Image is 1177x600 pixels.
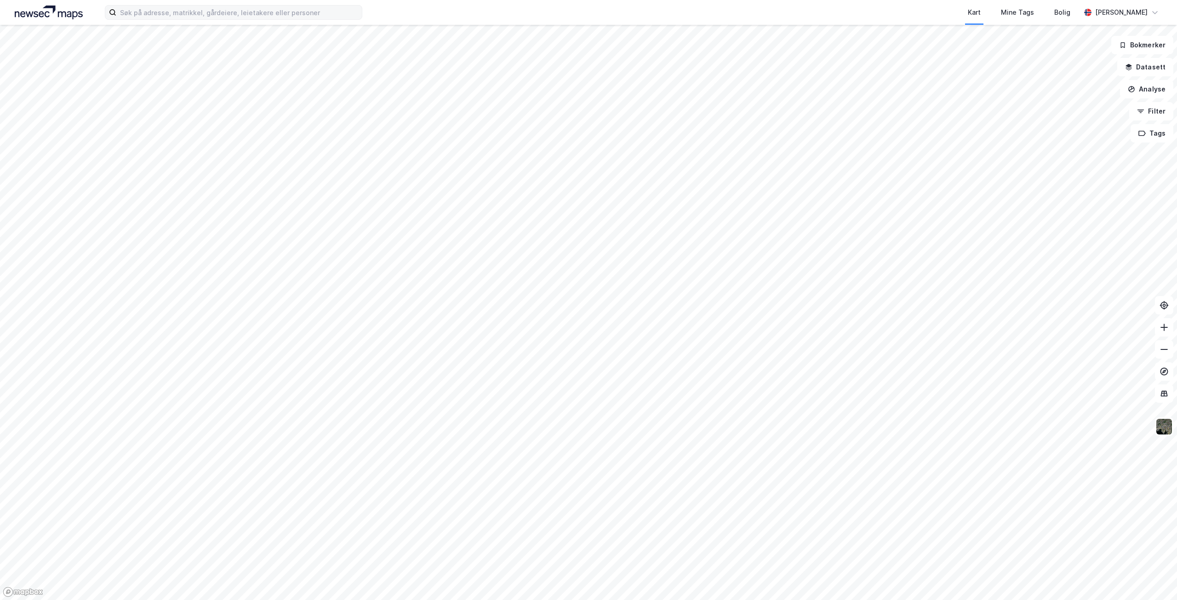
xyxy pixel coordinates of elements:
[1001,7,1034,18] div: Mine Tags
[968,7,981,18] div: Kart
[1095,7,1148,18] div: [PERSON_NAME]
[116,6,362,19] input: Søk på adresse, matrikkel, gårdeiere, leietakere eller personer
[1131,556,1177,600] div: Kontrollprogram for chat
[1054,7,1070,18] div: Bolig
[15,6,83,19] img: logo.a4113a55bc3d86da70a041830d287a7e.svg
[1131,556,1177,600] iframe: Chat Widget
